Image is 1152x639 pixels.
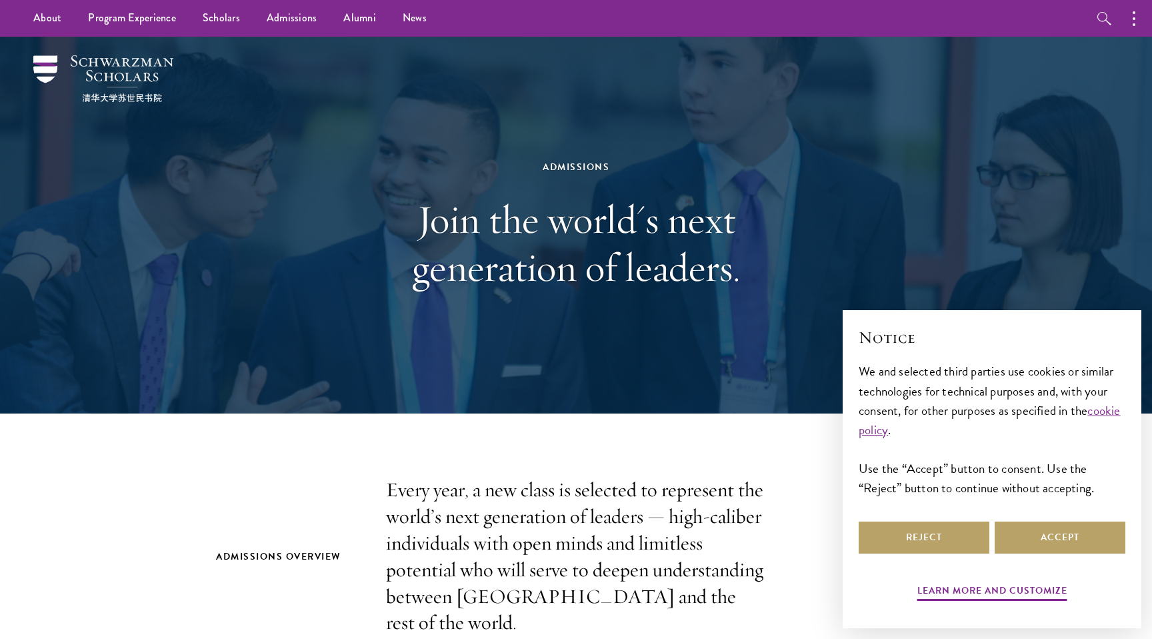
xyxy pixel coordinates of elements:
button: Learn more and customize [917,582,1067,603]
a: cookie policy [859,401,1121,440]
button: Reject [859,522,989,554]
img: Schwarzman Scholars [33,55,173,102]
h1: Join the world's next generation of leaders. [346,195,806,291]
div: Admissions [346,159,806,175]
button: Accept [995,522,1125,554]
div: We and selected third parties use cookies or similar technologies for technical purposes and, wit... [859,362,1125,497]
h2: Admissions Overview [216,548,359,565]
h2: Notice [859,326,1125,349]
p: Every year, a new class is selected to represent the world’s next generation of leaders — high-ca... [386,477,766,636]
